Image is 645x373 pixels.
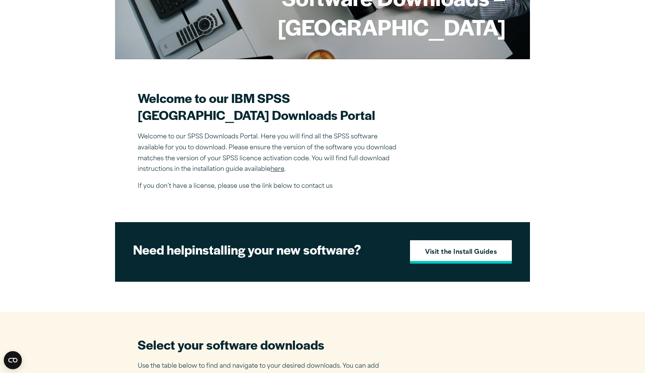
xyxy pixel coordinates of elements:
h2: Select your software downloads [138,336,390,353]
h2: Welcome to our IBM SPSS [GEOGRAPHIC_DATA] Downloads Portal [138,89,402,123]
button: Open CMP widget [4,351,22,369]
strong: Need help [133,240,192,258]
p: Welcome to our SPSS Downloads Portal. Here you will find all the SPSS software available for you ... [138,132,402,175]
a: Visit the Install Guides [410,240,512,264]
p: If you don’t have a license, please use the link below to contact us [138,181,402,192]
strong: Visit the Install Guides [425,248,497,258]
a: here [270,166,284,172]
h2: installing your new software? [133,241,397,258]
